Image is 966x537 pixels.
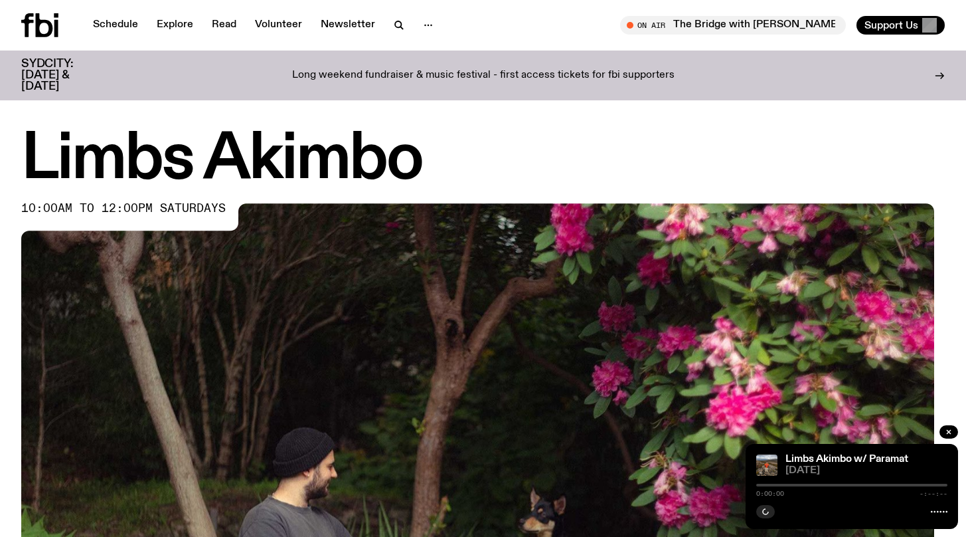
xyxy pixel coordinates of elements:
[85,16,146,35] a: Schedule
[21,203,226,214] span: 10:00am to 12:00pm saturdays
[21,58,106,92] h3: SYDCITY: [DATE] & [DATE]
[247,16,310,35] a: Volunteer
[856,16,945,35] button: Support Us
[149,16,201,35] a: Explore
[785,454,908,465] a: Limbs Akimbo w/ Paramat
[785,466,947,476] span: [DATE]
[292,70,675,82] p: Long weekend fundraiser & music festival - first access tickets for fbi supporters
[920,490,947,497] span: -:--:--
[313,16,383,35] a: Newsletter
[756,490,784,497] span: 0:00:00
[204,16,244,35] a: Read
[864,19,918,31] span: Support Us
[620,16,846,35] button: On AirThe Bridge with [PERSON_NAME]
[21,130,945,190] h1: Limbs Akimbo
